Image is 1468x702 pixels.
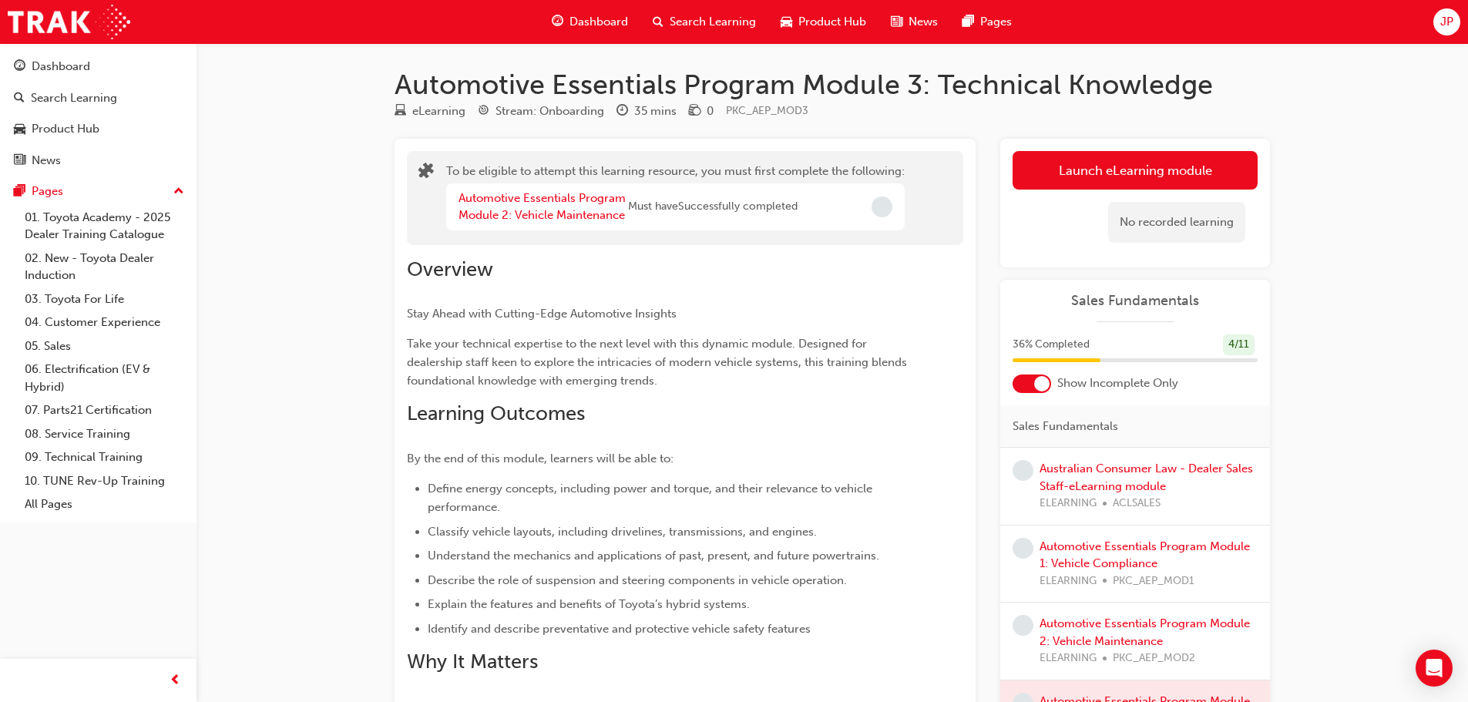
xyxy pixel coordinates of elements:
[1223,334,1255,355] div: 4 / 11
[689,105,700,119] span: money-icon
[14,123,25,136] span: car-icon
[798,13,866,31] span: Product Hub
[8,5,130,39] img: Trak
[1057,375,1178,392] span: Show Incomplete Only
[1040,573,1097,590] span: ELEARNING
[1013,151,1258,190] button: Launch eLearning module
[6,49,190,177] button: DashboardSearch LearningProduct HubNews
[18,287,190,311] a: 03. Toyota For Life
[32,152,61,170] div: News
[395,68,1270,102] h1: Automotive Essentials Program Module 3: Technical Knowledge
[878,6,950,38] a: news-iconNews
[18,445,190,469] a: 09. Technical Training
[6,177,190,206] button: Pages
[478,102,604,121] div: Stream
[428,549,879,563] span: Understand the mechanics and applications of past, present, and future powertrains.
[707,102,714,120] div: 0
[616,102,677,121] div: Duration
[980,13,1012,31] span: Pages
[962,12,974,32] span: pages-icon
[1013,336,1090,354] span: 36 % Completed
[6,146,190,175] a: News
[407,337,910,388] span: Take your technical expertise to the next level with this dynamic module. Designed for dealership...
[14,154,25,168] span: news-icon
[6,115,190,143] a: Product Hub
[18,247,190,287] a: 02. New - Toyota Dealer Induction
[1040,495,1097,512] span: ELEARNING
[18,398,190,422] a: 07. Parts21 Certification
[495,102,604,120] div: Stream: Onboarding
[552,12,563,32] span: guage-icon
[407,452,674,465] span: By the end of this module, learners will be able to:
[446,163,905,233] div: To be eligible to attempt this learning resource, you must first complete the following:
[14,92,25,106] span: search-icon
[726,104,808,117] span: Learning resource code
[478,105,489,119] span: target-icon
[1040,616,1250,648] a: Automotive Essentials Program Module 2: Vehicle Maintenance
[1113,495,1161,512] span: ACLSALES
[539,6,640,38] a: guage-iconDashboard
[412,102,465,120] div: eLearning
[395,102,465,121] div: Type
[909,13,938,31] span: News
[950,6,1024,38] a: pages-iconPages
[18,422,190,446] a: 08. Service Training
[1108,202,1245,243] div: No recorded learning
[1416,650,1453,687] div: Open Intercom Messenger
[428,597,750,611] span: Explain the features and benefits of Toyota’s hybrid systems.
[459,191,626,223] a: Automotive Essentials Program Module 2: Vehicle Maintenance
[1013,292,1258,310] a: Sales Fundamentals
[407,307,677,321] span: Stay Ahead with Cutting-Edge Automotive Insights
[395,105,406,119] span: learningResourceType_ELEARNING-icon
[1013,460,1033,481] span: learningRecordVerb_NONE-icon
[670,13,756,31] span: Search Learning
[428,573,847,587] span: Describe the role of suspension and steering components in vehicle operation.
[170,671,181,690] span: prev-icon
[428,525,817,539] span: Classify vehicle layouts, including drivelines, transmissions, and engines.
[418,164,434,182] span: puzzle-icon
[1433,8,1460,35] button: JP
[1040,539,1250,571] a: Automotive Essentials Program Module 1: Vehicle Compliance
[1113,650,1195,667] span: PKC_AEP_MOD2
[640,6,768,38] a: search-iconSearch Learning
[428,622,811,636] span: Identify and describe preventative and protective vehicle safety features
[173,182,184,202] span: up-icon
[569,13,628,31] span: Dashboard
[628,198,798,216] span: Must have Successfully completed
[428,482,875,514] span: Define energy concepts, including power and torque, and their relevance to vehicle performance.
[18,206,190,247] a: 01. Toyota Academy - 2025 Dealer Training Catalogue
[1013,418,1118,435] span: Sales Fundamentals
[1040,650,1097,667] span: ELEARNING
[1013,538,1033,559] span: learningRecordVerb_NONE-icon
[18,334,190,358] a: 05. Sales
[872,196,892,217] span: Incomplete
[634,102,677,120] div: 35 mins
[18,469,190,493] a: 10. TUNE Rev-Up Training
[1013,615,1033,636] span: learningRecordVerb_NONE-icon
[1113,573,1194,590] span: PKC_AEP_MOD1
[14,185,25,199] span: pages-icon
[1040,462,1253,493] a: Australian Consumer Law - Dealer Sales Staff-eLearning module
[6,52,190,81] a: Dashboard
[18,311,190,334] a: 04. Customer Experience
[18,358,190,398] a: 06. Electrification (EV & Hybrid)
[1440,13,1453,31] span: JP
[616,105,628,119] span: clock-icon
[653,12,663,32] span: search-icon
[891,12,902,32] span: news-icon
[14,60,25,74] span: guage-icon
[407,650,538,673] span: Why It Matters
[32,183,63,200] div: Pages
[781,12,792,32] span: car-icon
[31,89,117,107] div: Search Learning
[32,120,99,138] div: Product Hub
[6,84,190,113] a: Search Learning
[689,102,714,121] div: Price
[407,401,585,425] span: Learning Outcomes
[32,58,90,76] div: Dashboard
[407,257,493,281] span: Overview
[768,6,878,38] a: car-iconProduct Hub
